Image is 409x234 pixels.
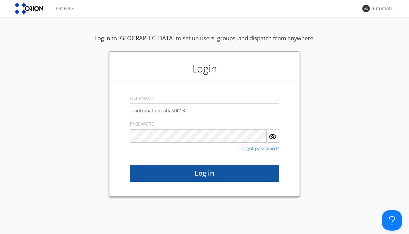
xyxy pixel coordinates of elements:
iframe: Toggle Customer Support [382,210,402,231]
img: 373638.png [362,5,370,12]
a: Forgot password? [239,146,279,151]
button: Show Password [267,129,279,143]
h1: Login [113,55,296,82]
label: USERNAME [130,95,154,102]
div: Log in to [GEOGRAPHIC_DATA] to set up users, groups, and dispatch from anywhere. [94,34,315,51]
img: orion-labs-logo.svg [14,2,45,15]
img: eye.svg [269,133,277,141]
button: Log in [130,165,279,182]
div: automation+atlas0013 [372,5,397,12]
input: Password [130,129,267,143]
label: PASSWORD [130,121,155,127]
